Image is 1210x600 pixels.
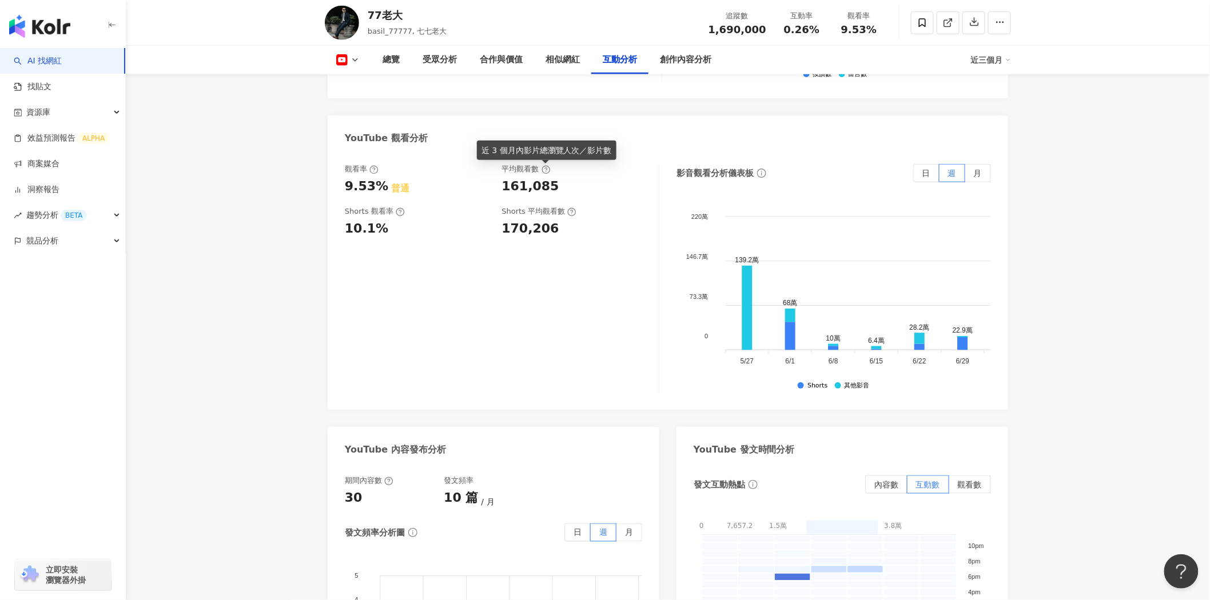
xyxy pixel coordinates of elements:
div: 其他影音 [845,382,870,390]
div: 10 篇 [444,489,478,507]
div: 按讚數 [813,71,832,78]
tspan: 4pm [969,589,981,595]
img: chrome extension [18,566,41,584]
span: rise [14,211,22,219]
tspan: 6/22 [913,358,926,366]
div: 30 [345,489,363,507]
div: YouTube 內容發布分析 [345,443,446,456]
tspan: 5/27 [741,358,754,366]
span: 週 [599,528,607,537]
span: 觀看數 [958,480,982,489]
span: 立即安裝 瀏覽器外掛 [46,565,86,585]
div: 10.1% [345,220,388,238]
div: 互動分析 [603,53,637,67]
div: 發文頻率分析圖 [345,527,405,539]
tspan: 6/8 [829,358,838,366]
a: chrome extension立即安裝 瀏覽器外掛 [15,559,111,590]
div: 觀看率 [837,10,881,22]
tspan: 0 [704,333,708,340]
div: 受眾分析 [423,53,457,67]
div: 觀看率 [345,164,379,174]
a: searchAI 找網紅 [14,55,62,67]
tspan: 220萬 [691,213,708,220]
a: 洞察報告 [14,184,59,195]
img: KOL Avatar [325,6,359,40]
span: 1,690,000 [709,23,766,35]
tspan: 8pm [969,558,981,565]
span: 日 [574,528,582,537]
tspan: 6/1 [786,358,795,366]
span: 0.26% [784,24,819,35]
div: BETA [61,210,87,221]
div: 近 3 個月內影片總瀏覽人次／影片數 [477,141,616,160]
div: 互動率 [780,10,823,22]
div: 期間內容數 [345,475,393,486]
div: Shorts 平均觀看數 [502,206,577,217]
div: 近三個月 [971,51,1011,69]
div: 留言數 [849,71,867,78]
div: YouTube 發文時間分析 [694,443,795,456]
div: 發文互動熱點 [694,479,745,491]
span: 資源庫 [26,99,50,125]
tspan: 146.7萬 [686,253,709,260]
span: 9.53% [841,24,877,35]
span: 月 [625,528,633,537]
tspan: 73.3萬 [690,293,708,300]
tspan: 6/29 [956,358,970,366]
div: 相似網紅 [546,53,580,67]
span: info-circle [747,478,759,491]
span: 內容數 [874,480,898,489]
div: 普通 [391,182,409,195]
div: 發文頻率 [444,475,473,486]
tspan: 5 [355,573,359,579]
iframe: Help Scout Beacon - Open [1164,554,1199,589]
div: Shorts [807,382,827,390]
span: 月 [974,169,982,178]
div: 平均觀看數 [502,164,551,174]
span: 互動數 [916,480,940,489]
div: YouTube 觀看分析 [345,132,428,145]
img: logo [9,15,70,38]
div: 合作與價值 [480,53,523,67]
div: 創作內容分析 [660,53,711,67]
tspan: 6/15 [870,358,883,366]
div: 總覽 [383,53,400,67]
span: 日 [922,169,930,178]
div: 追蹤數 [709,10,766,22]
span: basil_77777, 七七老大 [368,27,447,35]
div: 170,206 [502,220,559,238]
span: 週 [948,169,956,178]
div: 77老大 [368,8,447,22]
span: info-circle [407,526,419,539]
span: info-circle [755,167,768,179]
tspan: 6pm [969,574,981,581]
a: 找貼文 [14,81,51,93]
span: 競品分析 [26,228,58,254]
span: 趨勢分析 [26,202,87,228]
tspan: 10pm [969,543,985,550]
div: 161,085 [502,178,559,195]
a: 商案媒合 [14,158,59,170]
div: Shorts 觀看率 [345,206,405,217]
a: 效益預測報告ALPHA [14,133,109,144]
div: 影音觀看分析儀表板 [676,167,754,179]
div: 9.53% [345,178,388,195]
span: 月 [481,497,495,506]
